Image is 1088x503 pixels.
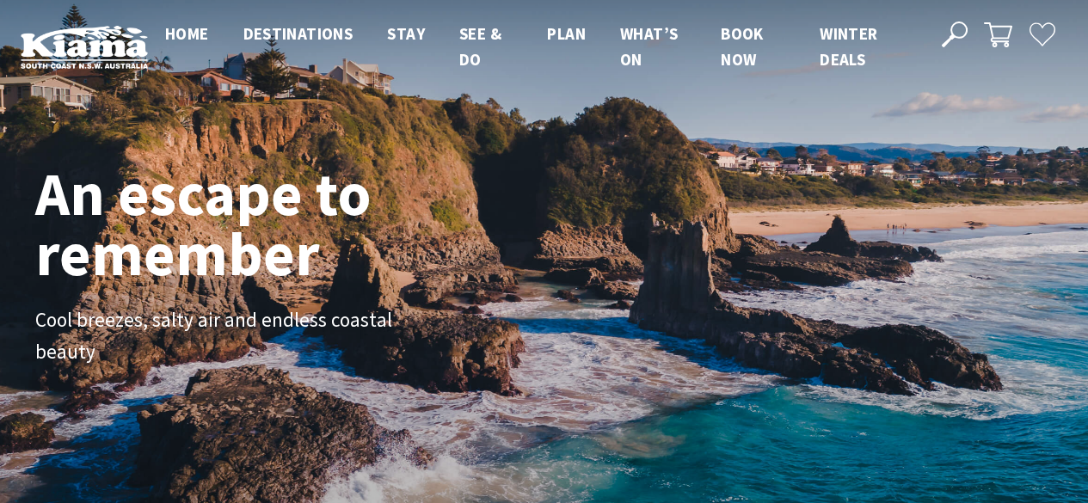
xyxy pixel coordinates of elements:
span: Destinations [243,23,353,44]
span: Winter Deals [820,23,877,70]
span: Stay [387,23,425,44]
h1: An escape to remember [35,163,508,284]
span: What’s On [620,23,678,70]
span: See & Do [459,23,501,70]
p: Cool breezes, salty air and endless coastal beauty [35,304,422,368]
img: Kiama Logo [21,25,148,69]
span: Book now [721,23,764,70]
span: Home [165,23,209,44]
span: Plan [547,23,586,44]
nav: Main Menu [148,21,922,73]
